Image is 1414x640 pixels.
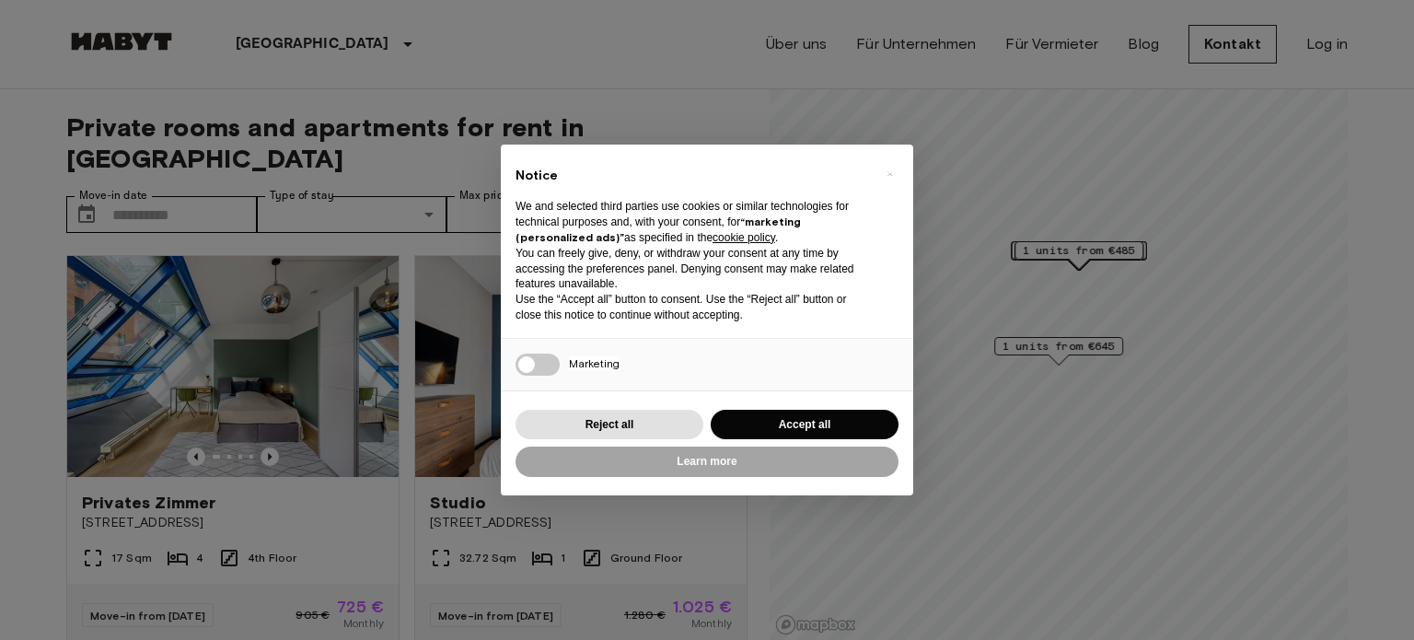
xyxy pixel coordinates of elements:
[875,159,904,189] button: Close this notice
[516,199,869,245] p: We and selected third parties use cookies or similar technologies for technical purposes and, wit...
[569,356,620,370] span: Marketing
[516,167,869,185] h2: Notice
[516,215,801,244] strong: “marketing (personalized ads)”
[887,163,893,185] span: ×
[516,292,869,323] p: Use the “Accept all” button to consent. Use the “Reject all” button or close this notice to conti...
[713,231,775,244] a: cookie policy
[516,447,898,477] button: Learn more
[516,410,703,440] button: Reject all
[711,410,898,440] button: Accept all
[516,246,869,292] p: You can freely give, deny, or withdraw your consent at any time by accessing the preferences pane...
